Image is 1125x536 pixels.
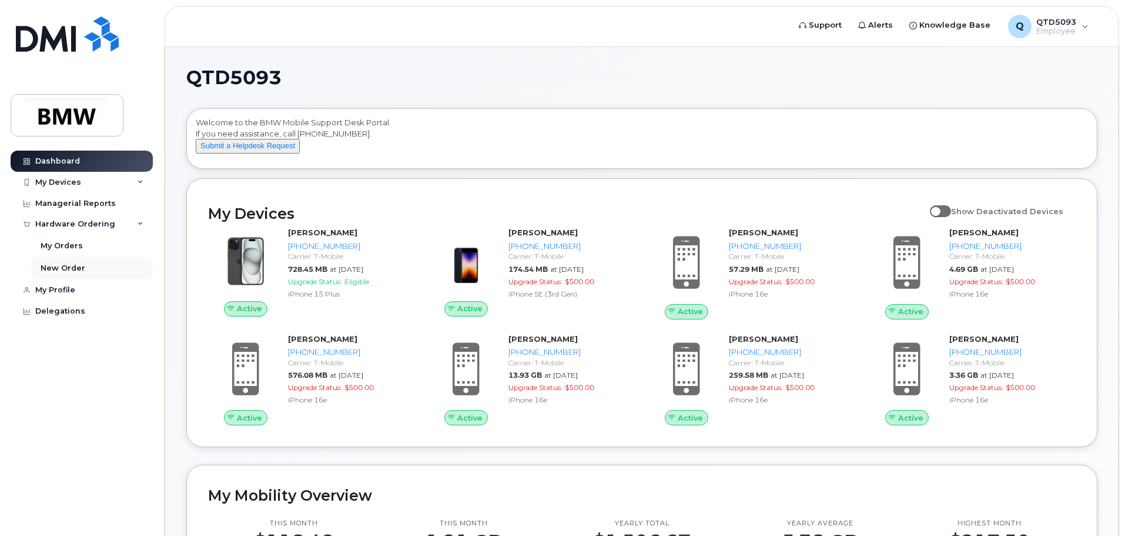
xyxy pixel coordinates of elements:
[237,303,262,314] span: Active
[288,383,342,392] span: Upgrade Status:
[771,371,804,379] span: at [DATE]
[785,383,815,392] span: $500.00
[208,487,1076,504] h2: My Mobility Overview
[344,277,369,286] span: Eligible
[980,265,1014,274] span: at [DATE]
[196,141,300,150] a: Submit a Helpdesk Request
[288,277,342,286] span: Upgrade Status:
[729,334,798,344] strong: [PERSON_NAME]
[729,358,851,368] div: Carrier: T-Mobile
[729,289,851,299] div: iPhone 16e
[426,519,502,528] p: This month
[550,265,584,274] span: at [DATE]
[254,519,334,528] p: This month
[649,334,855,425] a: Active[PERSON_NAME][PHONE_NUMBER]Carrier: T-Mobile259.58 MBat [DATE]Upgrade Status:$500.00iPhone 16e
[949,371,978,379] span: 3.36 GB
[208,205,924,222] h2: My Devices
[729,241,851,252] div: [PHONE_NUMBER]
[196,117,1088,164] div: Welcome to the BMW Mobile Support Desk Portal If you need assistance, call [PHONE_NUMBER].
[508,347,630,358] div: [PHONE_NUMBER]
[729,228,798,237] strong: [PERSON_NAME]
[649,227,855,319] a: Active[PERSON_NAME][PHONE_NUMBER]Carrier: T-Mobile57.29 MBat [DATE]Upgrade Status:$500.00iPhone 16e
[869,334,1076,425] a: Active[PERSON_NAME][PHONE_NUMBER]Carrier: T-Mobile3.36 GBat [DATE]Upgrade Status:$500.00iPhone 16e
[898,412,923,424] span: Active
[729,371,768,379] span: 259.58 MB
[288,395,410,405] div: iPhone 16e
[196,139,300,154] button: Submit a Helpdesk Request
[508,277,562,286] span: Upgrade Status:
[217,233,274,289] img: iPhone_15_Black.png
[508,265,548,274] span: 174.54 MB
[208,227,414,317] a: Active[PERSON_NAME][PHONE_NUMBER]Carrier: T-Mobile728.45 MBat [DATE]Upgrade Status:EligibleiPhone...
[330,371,363,379] span: at [DATE]
[949,277,1003,286] span: Upgrade Status:
[1074,485,1116,527] iframe: Messenger Launcher
[949,395,1071,405] div: iPhone 16e
[344,383,374,392] span: $500.00
[930,200,939,209] input: Show Deactivated Devices
[288,289,410,299] div: iPhone 15 Plus
[186,69,282,86] span: QTD5093
[508,334,578,344] strong: [PERSON_NAME]
[508,371,542,379] span: 13.93 GB
[729,383,783,392] span: Upgrade Status:
[237,412,262,424] span: Active
[288,334,357,344] strong: [PERSON_NAME]
[949,241,1071,252] div: [PHONE_NUMBER]
[508,358,630,368] div: Carrier: T-Mobile
[678,412,703,424] span: Active
[428,227,635,317] a: Active[PERSON_NAME][PHONE_NUMBER]Carrier: T-Mobile174.54 MBat [DATE]Upgrade Status:$500.00iPhone ...
[508,395,630,405] div: iPhone 16e
[565,383,594,392] span: $500.00
[949,334,1019,344] strong: [PERSON_NAME]
[949,383,1003,392] span: Upgrade Status:
[869,227,1076,319] a: Active[PERSON_NAME][PHONE_NUMBER]Carrier: T-Mobile4.69 GBat [DATE]Upgrade Status:$500.00iPhone 16e
[428,334,635,425] a: Active[PERSON_NAME][PHONE_NUMBER]Carrier: T-Mobile13.93 GBat [DATE]Upgrade Status:$500.00iPhone 16e
[508,228,578,237] strong: [PERSON_NAME]
[508,289,630,299] div: iPhone SE (3rd Gen)
[288,358,410,368] div: Carrier: T-Mobile
[949,347,1071,358] div: [PHONE_NUMBER]
[949,265,978,274] span: 4.69 GB
[544,371,578,379] span: at [DATE]
[949,251,1071,261] div: Carrier: T-Mobile
[951,207,1063,216] span: Show Deactivated Devices
[565,277,594,286] span: $500.00
[949,358,1071,368] div: Carrier: T-Mobile
[766,265,799,274] span: at [DATE]
[593,519,691,528] p: Yearly total
[729,347,851,358] div: [PHONE_NUMBER]
[678,306,703,317] span: Active
[438,233,494,289] img: image20231002-3703462-1angbar.jpeg
[949,519,1030,528] p: Highest month
[508,251,630,261] div: Carrier: T-Mobile
[949,289,1071,299] div: iPhone 16e
[457,412,483,424] span: Active
[288,265,327,274] span: 728.45 MB
[508,383,562,392] span: Upgrade Status:
[729,277,783,286] span: Upgrade Status:
[898,306,923,317] span: Active
[949,228,1019,237] strong: [PERSON_NAME]
[980,371,1014,379] span: at [DATE]
[288,251,410,261] div: Carrier: T-Mobile
[508,241,630,252] div: [PHONE_NUMBER]
[729,395,851,405] div: iPhone 16e
[288,347,410,358] div: [PHONE_NUMBER]
[782,519,858,528] p: Yearly average
[288,241,410,252] div: [PHONE_NUMBER]
[785,277,815,286] span: $500.00
[1006,277,1035,286] span: $500.00
[288,228,357,237] strong: [PERSON_NAME]
[729,251,851,261] div: Carrier: T-Mobile
[457,303,483,314] span: Active
[208,334,414,425] a: Active[PERSON_NAME][PHONE_NUMBER]Carrier: T-Mobile576.08 MBat [DATE]Upgrade Status:$500.00iPhone 16e
[729,265,764,274] span: 57.29 MB
[330,265,363,274] span: at [DATE]
[1006,383,1035,392] span: $500.00
[288,371,327,379] span: 576.08 MB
